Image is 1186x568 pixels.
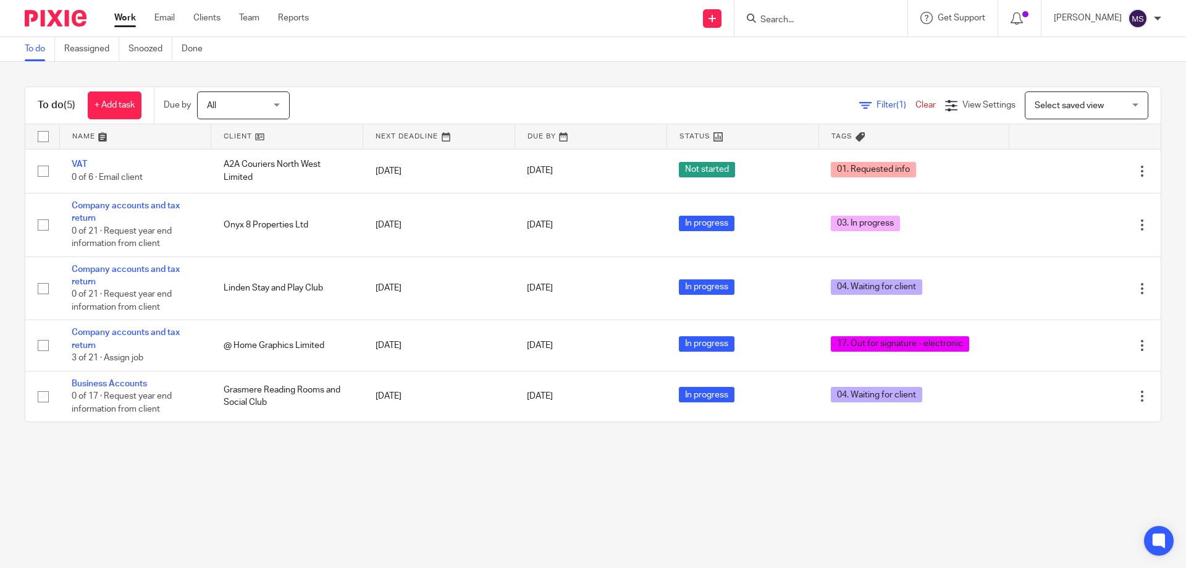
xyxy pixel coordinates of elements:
a: VAT [72,160,87,169]
h1: To do [38,99,75,112]
td: [DATE] [363,149,515,193]
span: Not started [679,162,735,177]
span: In progress [679,279,734,295]
span: 03. In progress [831,216,900,231]
span: 04. Waiting for client [831,387,922,402]
a: Reassigned [64,37,119,61]
td: A2A Couriers North West Limited [211,149,363,193]
span: [DATE] [527,167,553,176]
span: 3 of 21 · Assign job [72,354,143,362]
span: [DATE] [527,221,553,229]
td: [DATE] [363,320,515,371]
a: Work [114,12,136,24]
a: Done [182,37,212,61]
span: 17. Out for signature - electronic [831,336,969,352]
td: Onyx 8 Properties Ltd [211,193,363,256]
a: Business Accounts [72,379,147,388]
input: Search [759,15,870,26]
span: 04. Waiting for client [831,279,922,295]
a: Clients [193,12,221,24]
a: Snoozed [128,37,172,61]
td: @ Home Graphics Limited [211,320,363,371]
td: [DATE] [363,193,515,256]
span: 0 of 6 · Email client [72,173,143,182]
span: [DATE] [527,392,553,401]
img: Pixie [25,10,86,27]
td: Linden Stay and Play Club [211,256,363,320]
img: svg%3E [1128,9,1148,28]
span: 0 of 21 · Request year end information from client [72,227,172,248]
span: In progress [679,216,734,231]
span: (5) [64,100,75,110]
td: Grasmere Reading Rooms and Social Club [211,371,363,422]
span: In progress [679,387,734,402]
p: Due by [164,99,191,111]
a: + Add task [88,91,141,119]
span: Get Support [938,14,985,22]
span: View Settings [962,101,1016,109]
span: 01. Requested info [831,162,916,177]
td: [DATE] [363,256,515,320]
p: [PERSON_NAME] [1054,12,1122,24]
span: In progress [679,336,734,352]
span: 0 of 17 · Request year end information from client [72,392,172,413]
a: Company accounts and tax return [72,201,180,223]
span: [DATE] [527,284,553,293]
span: (1) [896,101,906,109]
span: [DATE] [527,341,553,350]
td: [DATE] [363,371,515,422]
a: Clear [915,101,936,109]
span: All [207,101,216,110]
span: Filter [877,101,915,109]
span: 0 of 21 · Request year end information from client [72,290,172,312]
a: Reports [278,12,309,24]
span: Select saved view [1035,101,1104,110]
a: Company accounts and tax return [72,265,180,286]
a: To do [25,37,55,61]
a: Email [154,12,175,24]
a: Team [239,12,259,24]
span: Tags [831,133,852,140]
a: Company accounts and tax return [72,328,180,349]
